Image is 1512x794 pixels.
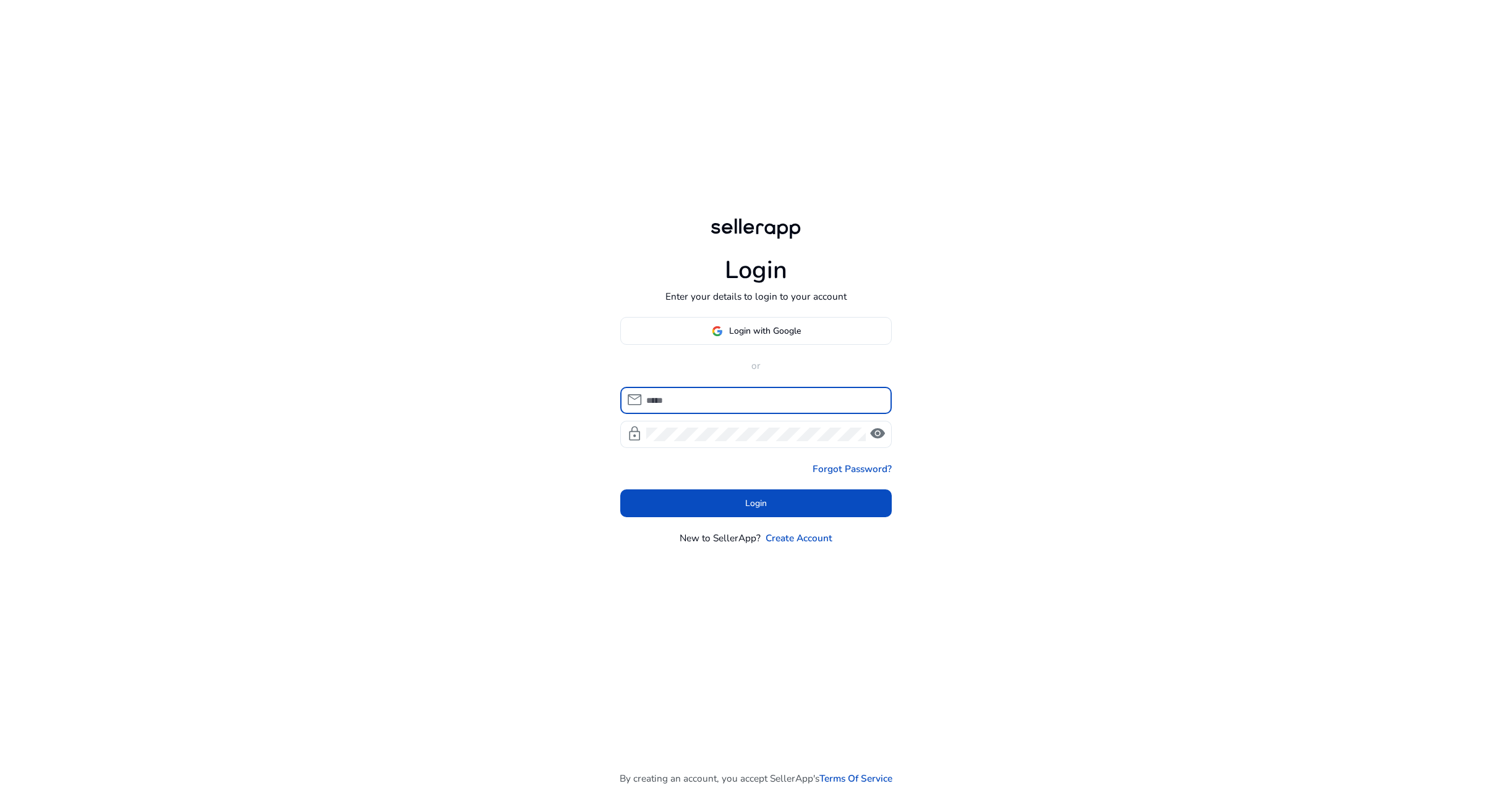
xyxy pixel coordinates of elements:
[869,426,886,442] span: visibility
[813,462,892,476] a: Forgot Password?
[620,489,892,517] button: Login
[626,426,643,442] span: lock
[766,531,832,545] a: Create Account
[745,497,767,510] span: Login
[665,289,847,303] p: Enter your details to login to your account
[620,317,892,345] button: Login with Google
[819,771,892,785] a: Terms Of Service
[626,392,643,408] span: mail
[680,531,761,545] p: New to SellerApp?
[725,256,787,285] h1: Login
[712,326,723,337] img: google-logo.svg
[729,324,801,337] span: Login with Google
[620,358,892,373] p: or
